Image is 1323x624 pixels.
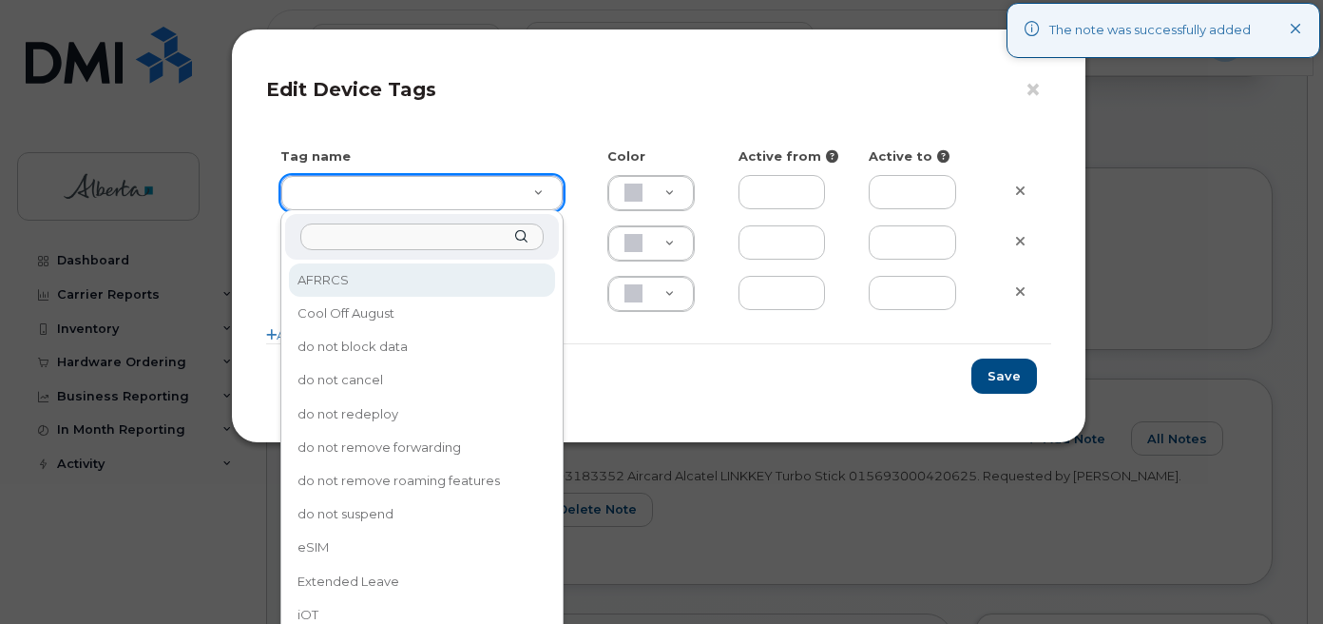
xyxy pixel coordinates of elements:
[291,567,553,596] div: Extended Leave
[291,466,553,496] div: do not remove roaming features
[291,400,553,429] div: do not redeploy
[291,299,553,328] div: Cool Off August
[291,265,553,295] div: AFRRCS
[291,499,553,529] div: do not suspend
[1049,21,1251,40] div: The note was successfully added
[291,534,553,563] div: eSIM
[291,433,553,462] div: do not remove forwarding
[291,366,553,396] div: do not cancel
[291,332,553,361] div: do not block data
